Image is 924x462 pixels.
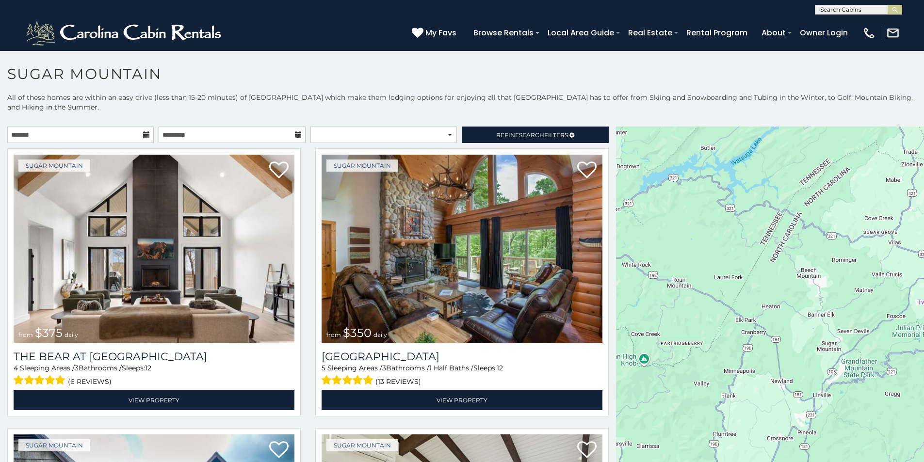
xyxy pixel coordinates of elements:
img: Grouse Moor Lodge [322,155,602,343]
a: My Favs [412,27,459,39]
a: Sugar Mountain [18,439,90,451]
img: mail-regular-white.png [886,26,900,40]
span: $375 [35,326,63,340]
span: My Favs [425,27,456,39]
a: View Property [14,390,294,410]
span: (13 reviews) [375,375,421,388]
span: from [326,331,341,338]
span: daily [65,331,78,338]
span: 3 [75,364,79,372]
a: Sugar Mountain [18,159,90,172]
a: Sugar Mountain [326,439,398,451]
a: Add to favorites [577,440,597,461]
span: $350 [343,326,372,340]
span: Refine Filters [496,131,568,139]
span: daily [373,331,387,338]
a: Owner Login [795,24,853,41]
span: (6 reviews) [68,375,112,388]
span: 3 [382,364,386,372]
span: 12 [497,364,503,372]
img: phone-regular-white.png [862,26,876,40]
img: White-1-2.png [24,18,226,48]
span: 4 [14,364,18,372]
span: 5 [322,364,325,372]
a: Local Area Guide [543,24,619,41]
div: Sleeping Areas / Bathrooms / Sleeps: [14,363,294,388]
a: Add to favorites [269,440,289,461]
a: The Bear At [GEOGRAPHIC_DATA] [14,350,294,363]
img: The Bear At Sugar Mountain [14,155,294,343]
a: About [757,24,791,41]
span: 12 [145,364,151,372]
a: Grouse Moor Lodge from $350 daily [322,155,602,343]
a: Add to favorites [577,160,597,181]
h3: The Bear At Sugar Mountain [14,350,294,363]
a: Sugar Mountain [326,159,398,172]
a: Rental Program [681,24,752,41]
a: Real Estate [623,24,677,41]
a: [GEOGRAPHIC_DATA] [322,350,602,363]
a: Add to favorites [269,160,289,181]
h3: Grouse Moor Lodge [322,350,602,363]
a: View Property [322,390,602,410]
span: Search [519,131,544,139]
a: The Bear At Sugar Mountain from $375 daily [14,155,294,343]
span: 1 Half Baths / [429,364,473,372]
a: RefineSearchFilters [462,127,608,143]
div: Sleeping Areas / Bathrooms / Sleeps: [322,363,602,388]
a: Browse Rentals [469,24,538,41]
span: from [18,331,33,338]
